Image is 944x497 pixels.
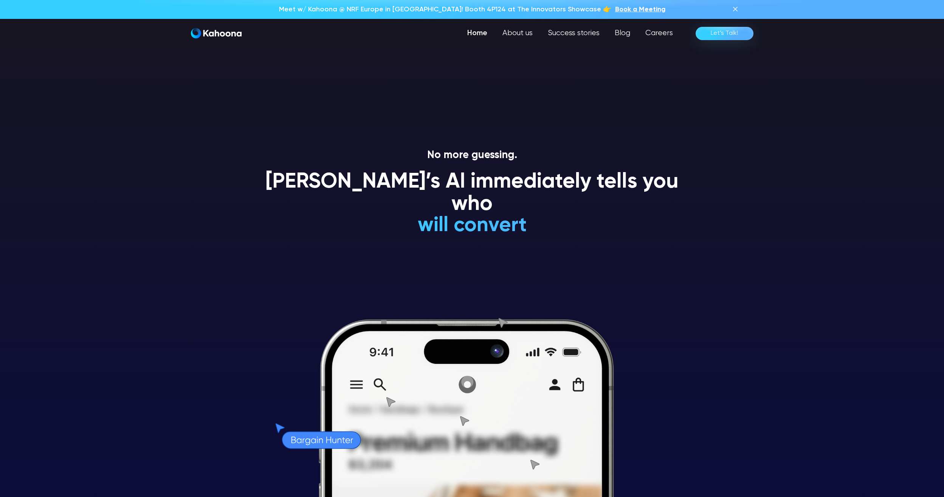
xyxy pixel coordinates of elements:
[257,149,688,162] p: No more guessing.
[279,5,611,14] p: Meet w/ Kahoona @ NRF Europe in [GEOGRAPHIC_DATA]! Booth 4P124 at The Innovators Showcase 👉
[495,26,540,41] a: About us
[607,26,638,41] a: Blog
[615,5,665,14] a: Book a Meeting
[191,28,242,39] img: Kahoona logo white
[696,27,753,40] a: Let’s Talk!
[361,214,583,237] h1: will convert
[615,6,665,13] span: Book a Meeting
[540,26,607,41] a: Success stories
[711,27,738,39] div: Let’s Talk!
[257,171,688,216] h1: [PERSON_NAME]’s AI immediately tells you who
[638,26,680,41] a: Careers
[460,26,495,41] a: Home
[191,28,242,39] a: home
